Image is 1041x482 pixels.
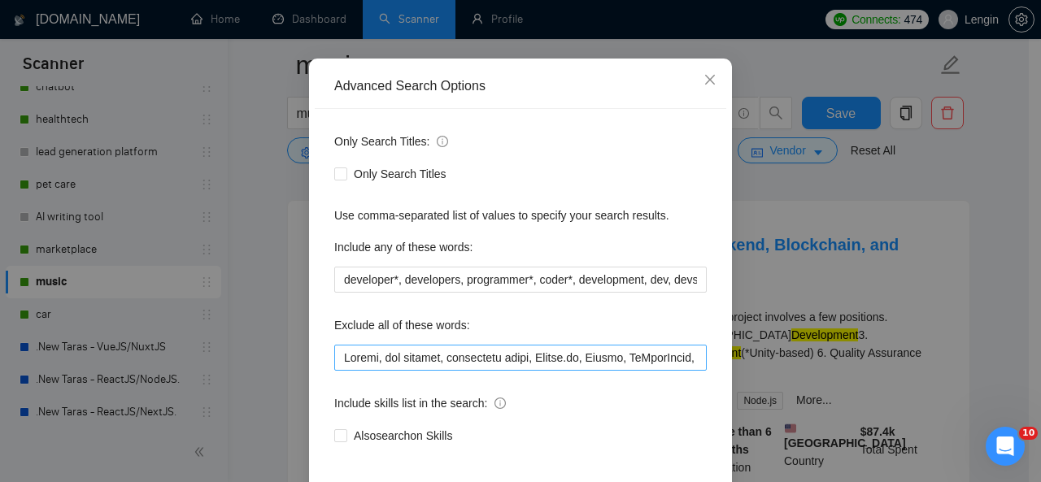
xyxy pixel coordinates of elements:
span: Only Search Titles [347,165,453,183]
span: info-circle [437,136,448,147]
span: 10 [1019,427,1038,440]
label: Include any of these words: [334,234,473,260]
div: Use comma-separated list of values to specify your search results. [334,206,707,224]
span: Also search on Skills [347,427,459,445]
label: Exclude all of these words: [334,312,470,338]
span: Include skills list in the search: [334,394,506,412]
div: Advanced Search Options [334,77,707,95]
button: Close [688,59,732,102]
span: info-circle [494,397,506,409]
span: close [703,73,717,86]
span: Only Search Titles: [334,132,448,150]
iframe: Intercom live chat [986,427,1025,466]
